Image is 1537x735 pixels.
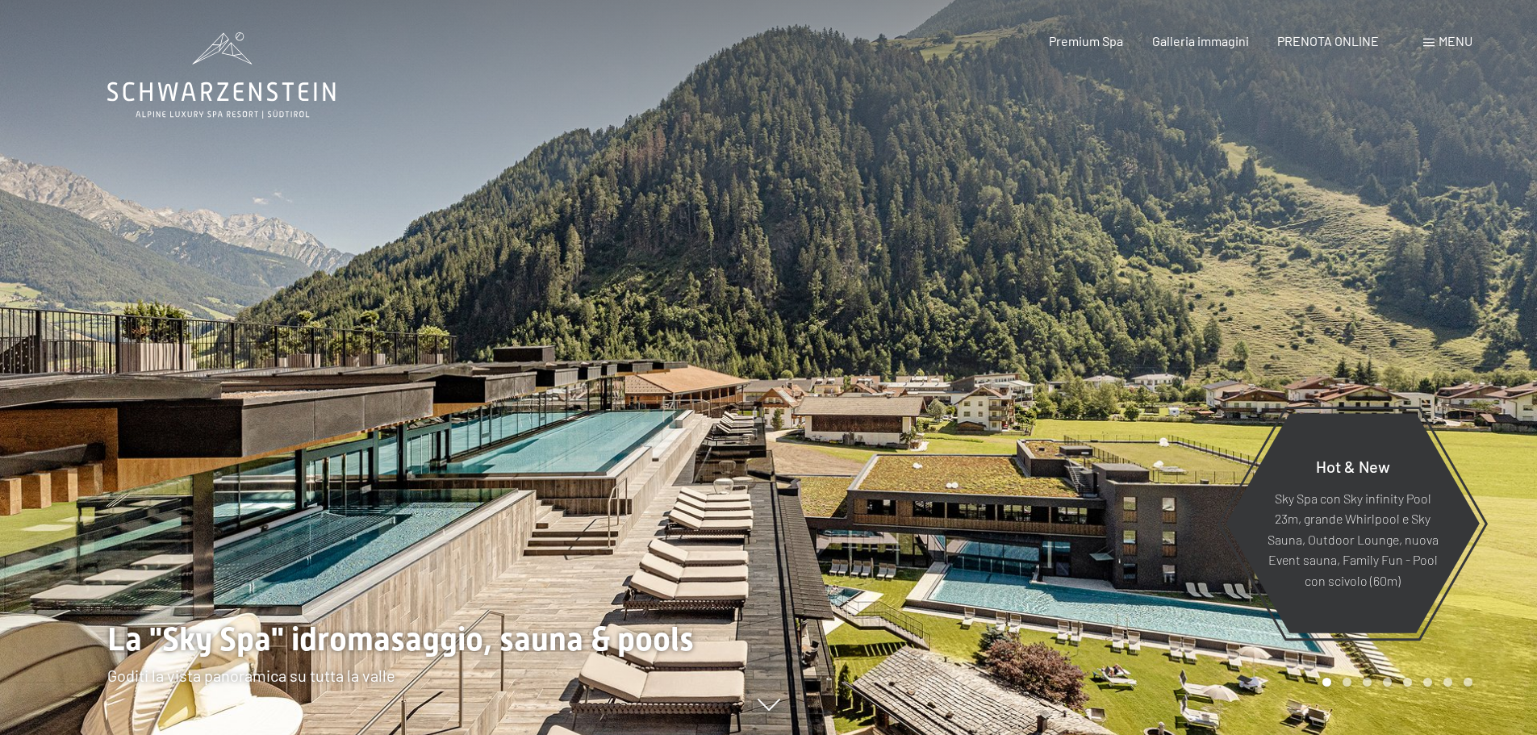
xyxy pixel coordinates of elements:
a: PRENOTA ONLINE [1277,33,1379,48]
a: Hot & New Sky Spa con Sky infinity Pool 23m, grande Whirlpool e Sky Sauna, Outdoor Lounge, nuova ... [1225,412,1481,634]
div: Carousel Page 2 [1343,678,1351,687]
span: Menu [1439,33,1472,48]
div: Carousel Page 7 [1443,678,1452,687]
div: Carousel Page 6 [1423,678,1432,687]
a: Galleria immagini [1152,33,1249,48]
div: Carousel Page 4 [1383,678,1392,687]
a: Premium Spa [1049,33,1123,48]
div: Carousel Pagination [1317,678,1472,687]
div: Carousel Page 5 [1403,678,1412,687]
p: Sky Spa con Sky infinity Pool 23m, grande Whirlpool e Sky Sauna, Outdoor Lounge, nuova Event saun... [1265,487,1440,591]
div: Carousel Page 8 [1464,678,1472,687]
div: Carousel Page 1 (Current Slide) [1322,678,1331,687]
span: Hot & New [1316,456,1390,475]
div: Carousel Page 3 [1363,678,1372,687]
